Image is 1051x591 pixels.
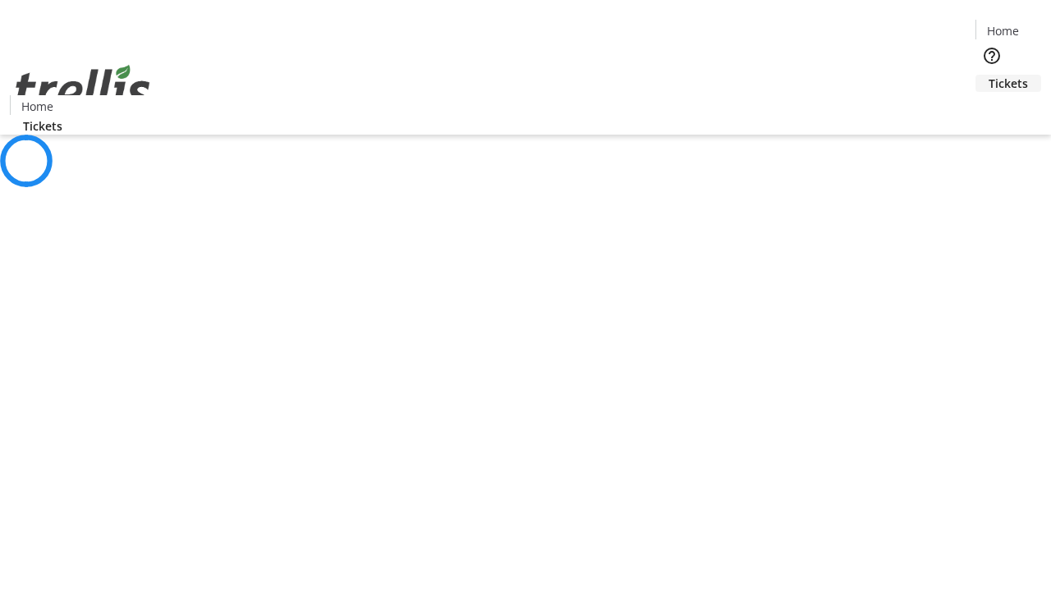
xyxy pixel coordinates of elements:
a: Tickets [10,117,76,135]
a: Home [11,98,63,115]
span: Tickets [989,75,1028,92]
img: Orient E2E Organization pi57r93IVV's Logo [10,47,156,129]
span: Tickets [23,117,62,135]
a: Home [976,22,1029,39]
button: Cart [975,92,1008,125]
a: Tickets [975,75,1041,92]
span: Home [21,98,53,115]
button: Help [975,39,1008,72]
span: Home [987,22,1019,39]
